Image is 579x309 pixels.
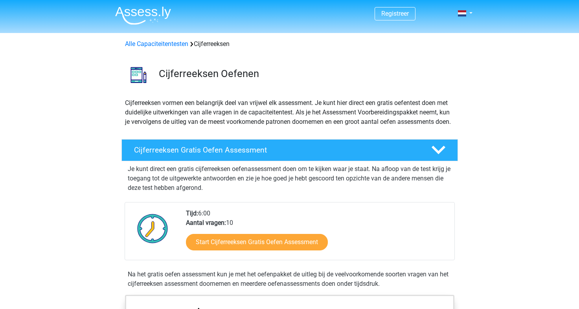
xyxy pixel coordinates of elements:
img: Assessly [115,6,171,25]
img: cijferreeksen [122,58,155,92]
p: Cijferreeksen vormen een belangrijk deel van vrijwel elk assessment. Je kunt hier direct een grat... [125,98,454,127]
b: Tijd: [186,210,198,217]
a: Alle Capaciteitentesten [125,40,188,48]
div: Na het gratis oefen assessment kun je met het oefenpakket de uitleg bij de veelvoorkomende soorte... [125,270,455,289]
a: Start Cijferreeksen Gratis Oefen Assessment [186,234,328,250]
div: 6:00 10 [180,209,454,260]
div: Cijferreeksen [122,39,458,49]
h4: Cijferreeksen Gratis Oefen Assessment [134,145,419,154]
a: Registreer [381,10,409,17]
b: Aantal vragen: [186,219,226,226]
img: Klok [133,209,173,248]
a: Cijferreeksen Gratis Oefen Assessment [118,139,461,161]
p: Je kunt direct een gratis cijferreeksen oefenassessment doen om te kijken waar je staat. Na afloo... [128,164,452,193]
h3: Cijferreeksen Oefenen [159,68,452,80]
